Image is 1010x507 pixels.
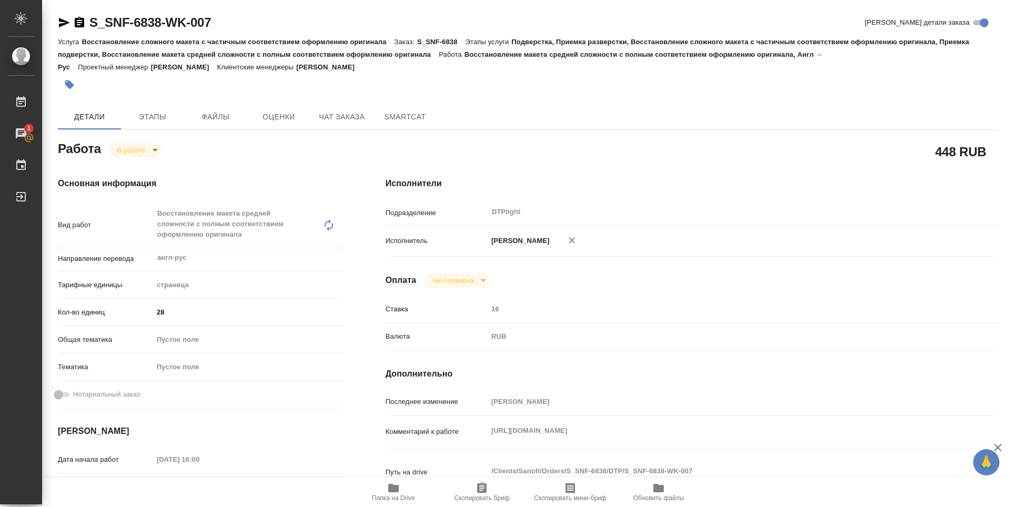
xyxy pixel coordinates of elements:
[78,63,150,71] p: Проектный менеджер
[58,73,81,96] button: Добавить тэг
[58,280,153,290] p: Тарифные единицы
[466,38,512,46] p: Этапы услуги
[425,273,489,288] div: В работе
[386,208,488,218] p: Подразделение
[157,334,331,345] div: Пустое поле
[3,120,39,147] a: 1
[386,368,998,380] h4: Дополнительно
[153,305,344,320] input: ✎ Введи что-нибудь
[349,478,438,507] button: Папка на Drive
[89,15,211,29] a: S_SNF-6838-WK-007
[372,494,415,502] span: Папка на Drive
[217,63,297,71] p: Клиентские менеджеры
[386,274,417,287] h4: Оплата
[254,110,304,124] span: Оценки
[488,328,947,346] div: RUB
[58,454,153,465] p: Дата начала работ
[73,16,86,29] button: Скопировать ссылку
[386,467,488,478] p: Путь на drive
[157,362,331,372] div: Пустое поле
[73,389,140,400] span: Нотариальный заказ
[438,478,526,507] button: Скопировать бриф
[58,253,153,264] p: Направление перевода
[317,110,367,124] span: Чат заказа
[973,449,999,475] button: 🙏
[865,17,969,28] span: [PERSON_NAME] детали заказа
[58,362,153,372] p: Тематика
[417,38,466,46] p: S_SNF-6838
[296,63,362,71] p: [PERSON_NAME]
[430,276,477,285] button: Не оплачена
[488,394,947,409] input: Пустое поле
[58,138,101,157] h2: Работа
[454,494,509,502] span: Скопировать бриф
[58,425,344,438] h4: [PERSON_NAME]
[58,38,82,46] p: Услуга
[977,451,995,473] span: 🙏
[560,229,583,252] button: Удалить исполнителя
[114,146,149,155] button: В работе
[386,331,488,342] p: Валюта
[380,110,430,124] span: SmartCat
[58,38,969,58] p: Подверстка, Приемка разверстки, Восстановление сложного макета с частичным соответствием оформлен...
[614,478,703,507] button: Обновить файлы
[439,50,464,58] p: Работа
[386,236,488,246] p: Исполнитель
[127,110,178,124] span: Этапы
[153,331,344,349] div: Пустое поле
[153,452,245,467] input: Пустое поле
[21,123,37,134] span: 1
[386,427,488,437] p: Комментарий к работе
[151,63,217,71] p: [PERSON_NAME]
[109,143,161,157] div: В работе
[386,304,488,315] p: Ставка
[488,422,947,440] textarea: [URL][DOMAIN_NAME]
[488,301,947,317] input: Пустое поле
[58,220,153,230] p: Вид работ
[488,462,947,480] textarea: /Clients/Sanofi/Orders/S_SNF-6838/DTP/S_SNF-6838-WK-007
[935,143,986,160] h2: 448 RUB
[386,177,998,190] h4: Исполнители
[153,276,344,294] div: страница
[526,478,614,507] button: Скопировать мини-бриф
[190,110,241,124] span: Файлы
[64,110,115,124] span: Детали
[58,177,344,190] h4: Основная информация
[82,38,394,46] p: Восстановление сложного макета с частичным соответствием оформлению оригинала
[633,494,684,502] span: Обновить файлы
[386,397,488,407] p: Последнее изменение
[153,358,344,376] div: Пустое поле
[488,236,550,246] p: [PERSON_NAME]
[58,307,153,318] p: Кол-во единиц
[395,38,417,46] p: Заказ:
[58,334,153,345] p: Общая тематика
[58,16,70,29] button: Скопировать ссылку для ЯМессенджера
[534,494,606,502] span: Скопировать мини-бриф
